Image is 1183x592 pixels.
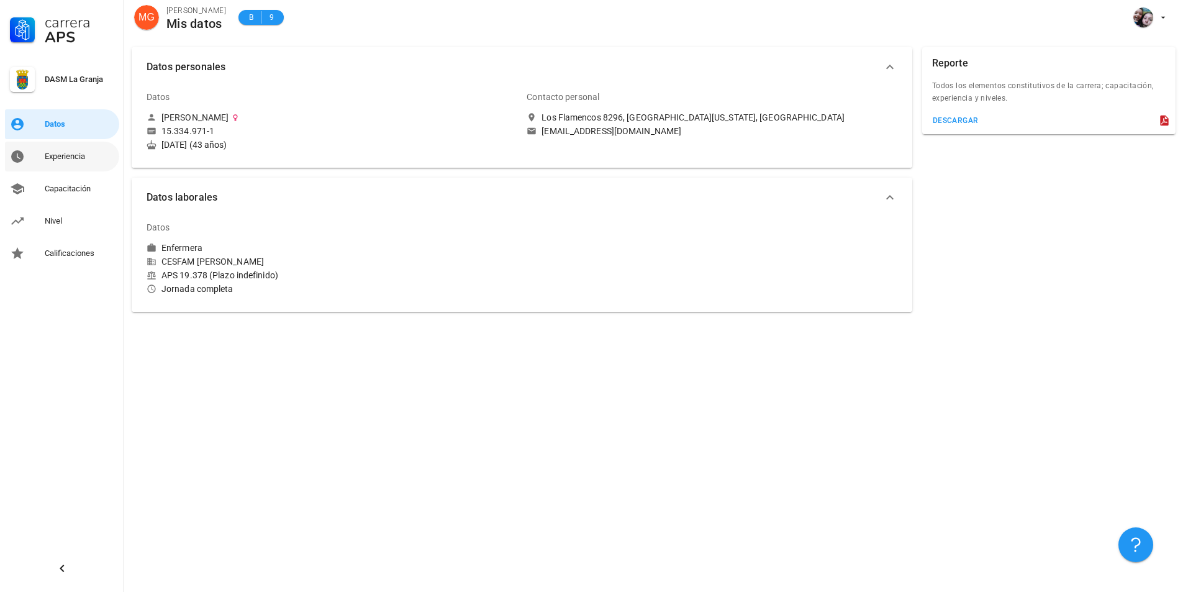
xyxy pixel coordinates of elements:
div: [DATE] (43 años) [147,139,517,150]
div: Jornada completa [147,283,517,294]
div: Mis datos [166,17,226,30]
span: B [246,11,256,24]
div: avatar [1133,7,1153,27]
a: Nivel [5,206,119,236]
div: APS 19.378 (Plazo indefinido) [147,270,517,281]
span: 9 [266,11,276,24]
div: [PERSON_NAME] [161,112,229,123]
button: Datos laborales [132,178,912,217]
a: Calificaciones [5,239,119,268]
span: Datos laborales [147,189,882,206]
div: Nivel [45,216,114,226]
div: 15.334.971-1 [161,125,214,137]
div: avatar [134,5,159,30]
div: CESFAM [PERSON_NAME] [147,256,517,267]
a: Datos [5,109,119,139]
span: MG [138,5,155,30]
a: Experiencia [5,142,119,171]
button: Datos personales [132,47,912,87]
div: Datos [147,212,170,242]
div: Datos [45,119,114,129]
div: [EMAIL_ADDRESS][DOMAIN_NAME] [542,125,681,137]
div: descargar [932,116,979,125]
div: [PERSON_NAME] [166,4,226,17]
div: Enfermera [161,242,202,253]
div: Calificaciones [45,248,114,258]
div: Experiencia [45,152,114,162]
div: Carrera [45,15,114,30]
span: Datos personales [147,58,882,76]
a: Capacitación [5,174,119,204]
a: Los Flamencos 8296, [GEOGRAPHIC_DATA][US_STATE], [GEOGRAPHIC_DATA] [527,112,897,123]
div: Reporte [932,47,968,80]
div: Los Flamencos 8296, [GEOGRAPHIC_DATA][US_STATE], [GEOGRAPHIC_DATA] [542,112,845,123]
a: [EMAIL_ADDRESS][DOMAIN_NAME] [527,125,897,137]
div: DASM La Granja [45,75,114,84]
button: descargar [927,112,984,129]
div: APS [45,30,114,45]
div: Contacto personal [527,82,599,112]
div: Datos [147,82,170,112]
div: Todos los elementos constitutivos de la carrera; capacitación, experiencia y niveles. [922,80,1176,112]
div: Capacitación [45,184,114,194]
